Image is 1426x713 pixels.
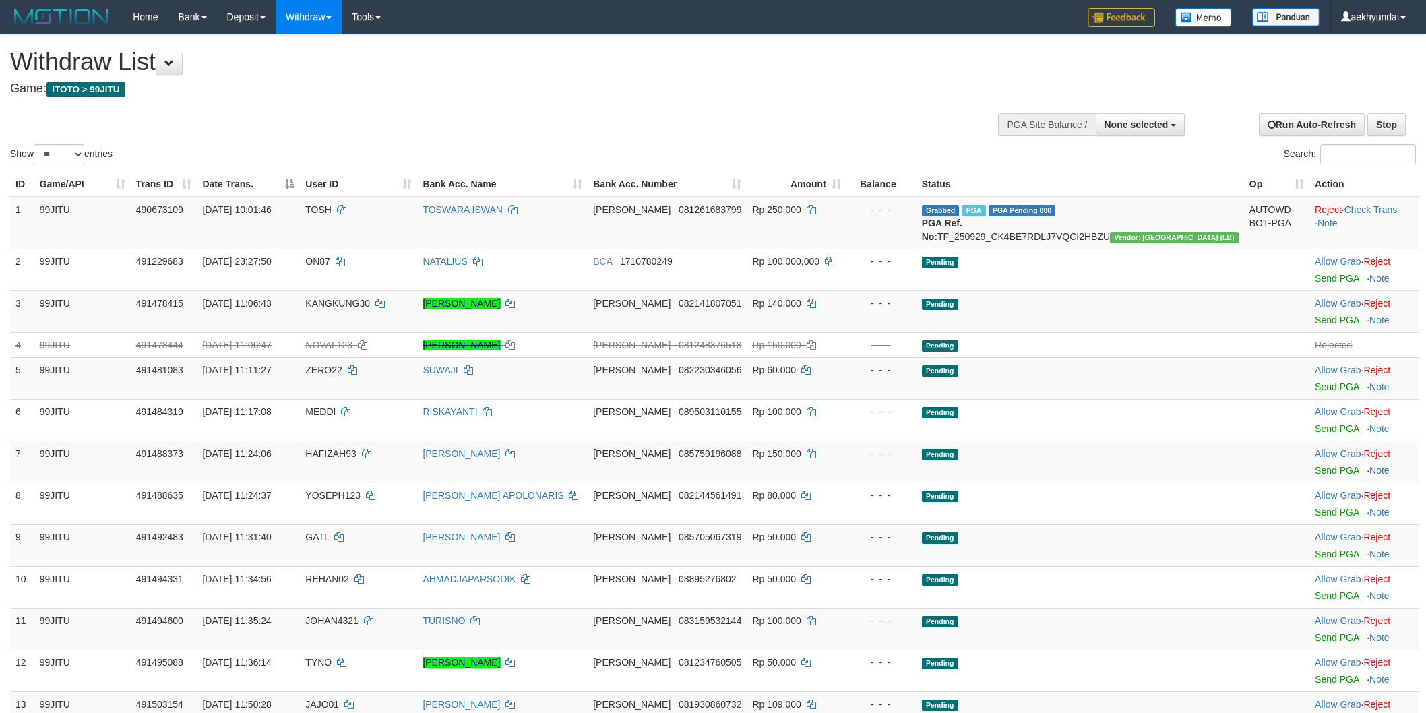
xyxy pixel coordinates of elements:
span: NOVAL123 [305,340,352,350]
a: Reject [1363,532,1390,542]
td: · [1309,650,1419,691]
span: · [1315,699,1363,710]
span: TYNO [305,657,332,668]
label: Show entries [10,144,113,164]
span: [DATE] 11:24:06 [202,448,271,459]
a: Reject [1363,365,1390,375]
div: - - - [852,255,911,268]
h1: Withdraw List [10,49,937,75]
span: Rp 100.000 [752,406,801,417]
td: 3 [10,290,34,332]
a: Note [1369,423,1390,434]
span: JAJO01 [305,699,339,710]
a: Send PGA [1315,423,1359,434]
span: Pending [922,700,958,711]
span: · [1315,256,1363,267]
td: 99JITU [34,249,131,290]
a: SUWAJI [423,365,458,375]
a: [PERSON_NAME] [423,298,500,309]
a: Note [1317,218,1338,228]
img: panduan.png [1252,8,1320,26]
td: 99JITU [34,566,131,608]
input: Search: [1320,144,1416,164]
div: - - - [852,697,911,711]
td: · · [1309,197,1419,249]
label: Search: [1284,144,1416,164]
td: · [1309,524,1419,566]
a: [PERSON_NAME] [423,448,500,459]
td: 7 [10,441,34,483]
span: MEDDI [305,406,336,417]
a: Send PGA [1315,632,1359,643]
span: 491494331 [136,573,183,584]
td: · [1309,483,1419,524]
a: [PERSON_NAME] [423,340,500,350]
span: Pending [922,532,958,544]
span: [PERSON_NAME] [593,406,671,417]
td: · [1309,566,1419,608]
span: KANGKUNG30 [305,298,370,309]
th: Bank Acc. Number: activate to sort column ascending [588,172,747,197]
a: Send PGA [1315,674,1359,685]
div: - - - [852,363,911,377]
a: Allow Grab [1315,657,1361,668]
a: Send PGA [1315,381,1359,392]
th: Op: activate to sort column ascending [1244,172,1309,197]
div: - - - [852,447,911,460]
span: Rp 140.000 [752,298,801,309]
div: - - - [852,203,911,216]
span: [PERSON_NAME] [593,365,671,375]
a: Allow Grab [1315,615,1361,626]
span: 491503154 [136,699,183,710]
a: Note [1369,315,1390,325]
span: 491495088 [136,657,183,668]
span: [DATE] 23:27:50 [202,256,271,267]
a: RISKAYANTI [423,406,477,417]
img: Button%20Memo.svg [1175,8,1232,27]
span: Rp 50.000 [752,657,796,668]
span: [DATE] 11:34:56 [202,573,271,584]
span: Copy 081261683799 to clipboard [679,204,741,215]
span: Copy 082230346056 to clipboard [679,365,741,375]
span: [DATE] 11:35:24 [202,615,271,626]
span: [PERSON_NAME] [593,532,671,542]
b: PGA Ref. No: [922,218,962,242]
span: TOSH [305,204,332,215]
span: PGA Pending [989,205,1056,216]
span: · [1315,490,1363,501]
a: Send PGA [1315,465,1359,476]
th: Trans ID: activate to sort column ascending [131,172,197,197]
td: · [1309,249,1419,290]
span: Marked by aeklambo [962,205,985,216]
td: 99JITU [34,357,131,399]
span: [DATE] 10:01:46 [202,204,271,215]
span: · [1315,448,1363,459]
span: Copy 081234760505 to clipboard [679,657,741,668]
td: 11 [10,608,34,650]
td: · [1309,290,1419,332]
div: - - - [852,297,911,310]
a: Allow Grab [1315,699,1361,710]
a: [PERSON_NAME] [423,657,500,668]
span: · [1315,298,1363,309]
span: · [1315,406,1363,417]
td: AUTOWD-BOT-PGA [1244,197,1309,249]
span: Rp 150.000 [752,340,801,350]
a: Allow Grab [1315,365,1361,375]
span: Copy 085759196088 to clipboard [679,448,741,459]
td: 2 [10,249,34,290]
span: Pending [922,658,958,669]
th: Date Trans.: activate to sort column descending [197,172,300,197]
td: 9 [10,524,34,566]
td: · [1309,399,1419,441]
a: Reject [1363,448,1390,459]
th: User ID: activate to sort column ascending [300,172,417,197]
span: Pending [922,365,958,377]
a: Note [1369,549,1390,559]
span: [DATE] 11:06:43 [202,298,271,309]
td: · [1309,608,1419,650]
a: Allow Grab [1315,490,1361,501]
span: 491492483 [136,532,183,542]
a: [PERSON_NAME] [423,699,500,710]
a: Note [1369,632,1390,643]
